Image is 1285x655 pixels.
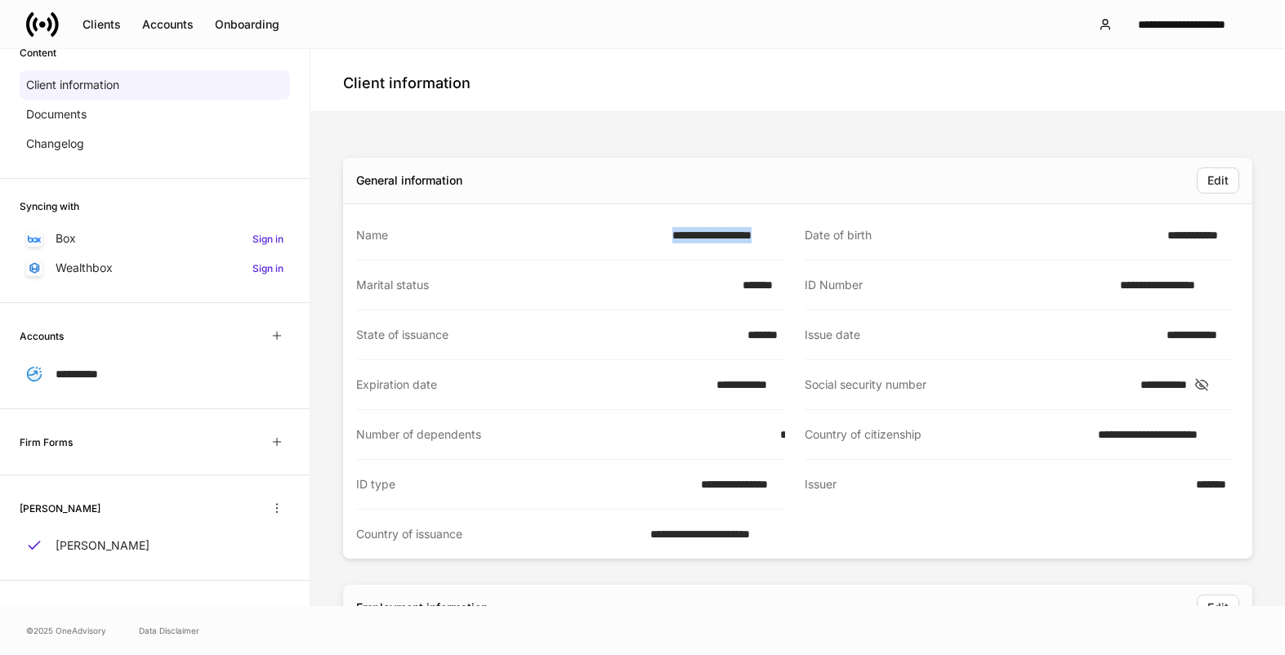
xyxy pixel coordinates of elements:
button: Accounts [132,11,204,38]
div: Edit [1207,172,1229,189]
div: Country of citizenship [805,426,1089,443]
div: Date of birth [805,227,1158,243]
div: Accounts [142,16,194,33]
div: ID Number [805,277,1111,293]
button: Edit [1197,167,1239,194]
a: Changelog [20,129,290,158]
p: Box [56,230,76,247]
p: Client information [26,77,119,93]
a: WealthboxSign in [20,253,290,283]
div: Expiration date [356,377,707,393]
h6: Sign in [252,261,283,276]
h4: Client information [343,74,471,93]
div: Clients [83,16,121,33]
h6: Firm Forms [20,434,73,450]
p: Documents [26,106,87,123]
a: BoxSign in [20,224,290,253]
button: Edit [1197,595,1239,621]
div: Number of dependents [356,426,770,443]
div: Onboarding [215,16,279,33]
span: © 2025 OneAdvisory [26,624,106,637]
h6: Accounts [20,328,64,344]
p: Changelog [26,136,84,152]
a: Data Disclaimer [139,624,199,637]
div: ID type [356,476,691,492]
p: Wealthbox [56,260,113,276]
div: Edit [1207,599,1229,616]
div: Issuer [805,476,1186,493]
a: Documents [20,100,290,129]
div: General information [356,172,462,189]
h6: Content [20,45,56,60]
div: State of issuance [356,327,738,343]
div: Employment information [356,599,488,616]
div: Name [356,227,663,243]
h6: Sign in [252,231,283,247]
h6: [PERSON_NAME] [20,501,100,516]
a: Client information [20,70,290,100]
a: [PERSON_NAME] [20,531,290,560]
button: Clients [72,11,132,38]
img: oYqM9ojoZLfzCHUefNbBcWHcyDPbQKagtYciMC8pFl3iZXy3dU33Uwy+706y+0q2uJ1ghNQf2OIHrSh50tUd9HaB5oMc62p0G... [28,235,41,243]
div: Country of issuance [356,526,640,542]
button: Onboarding [204,11,290,38]
div: Social security number [805,377,1131,393]
div: Issue date [805,327,1158,343]
h6: Syncing with [20,198,79,214]
div: Marital status [356,277,733,293]
p: [PERSON_NAME] [56,537,149,554]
